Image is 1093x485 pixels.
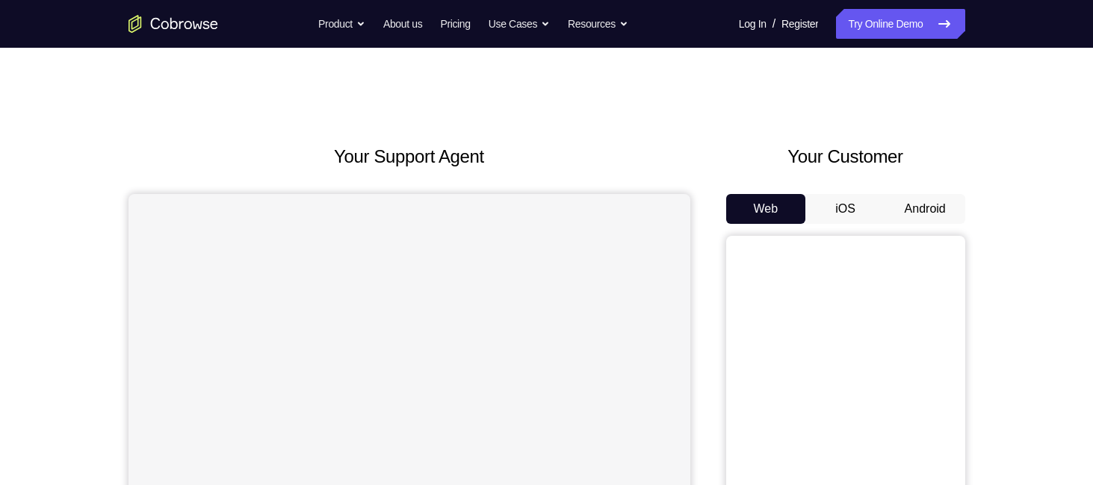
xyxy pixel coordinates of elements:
h2: Your Customer [726,143,965,170]
button: Product [318,9,365,39]
span: / [772,15,775,33]
button: Web [726,194,806,224]
a: Register [781,9,818,39]
a: Log In [739,9,767,39]
button: Resources [568,9,628,39]
a: Go to the home page [129,15,218,33]
button: Use Cases [489,9,550,39]
a: Pricing [440,9,470,39]
a: About us [383,9,422,39]
button: iOS [805,194,885,224]
h2: Your Support Agent [129,143,690,170]
a: Try Online Demo [836,9,964,39]
button: Android [885,194,965,224]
